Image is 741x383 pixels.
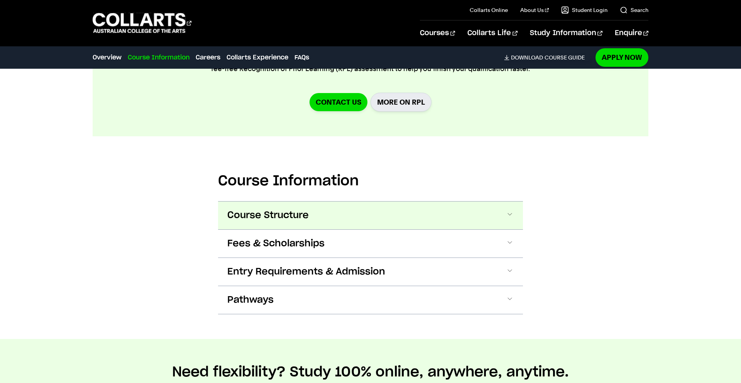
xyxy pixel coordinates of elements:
[172,364,569,381] h2: Need flexibility? Study 100% online, anywhere, anytime.
[620,6,648,14] a: Search
[227,53,288,62] a: Collarts Experience
[420,20,455,46] a: Courses
[227,237,325,250] span: Fees & Scholarships
[128,53,189,62] a: Course Information
[615,20,648,46] a: Enquire
[218,230,523,258] button: Fees & Scholarships
[218,173,523,190] h2: Course Information
[218,202,523,229] button: Course Structure
[520,6,549,14] a: About Us
[227,294,274,306] span: Pathways
[467,20,517,46] a: Collarts Life
[530,20,602,46] a: Study Information
[504,54,591,61] a: DownloadCourse Guide
[370,93,431,112] a: More on RPL
[511,54,543,61] span: Download
[310,93,367,111] a: Contact us
[227,209,309,222] span: Course Structure
[93,12,191,34] div: Go to homepage
[218,286,523,314] button: Pathways
[196,53,220,62] a: Careers
[93,53,122,62] a: Overview
[470,6,508,14] a: Collarts Online
[218,258,523,286] button: Entry Requirements & Admission
[227,266,385,278] span: Entry Requirements & Admission
[596,48,648,66] a: Apply Now
[294,53,309,62] a: FAQs
[561,6,607,14] a: Student Login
